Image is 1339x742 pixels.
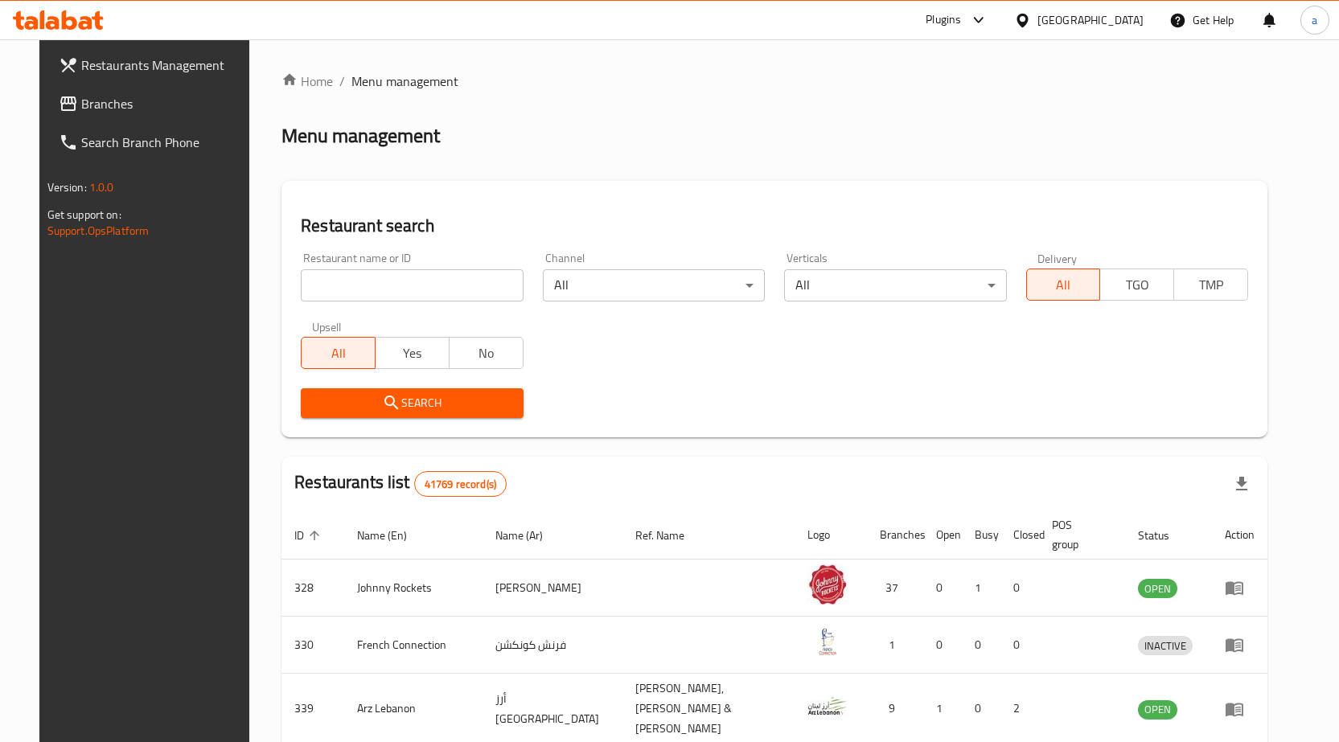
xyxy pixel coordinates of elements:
[635,526,705,545] span: Ref. Name
[357,526,428,545] span: Name (En)
[795,510,867,560] th: Logo
[89,177,114,198] span: 1.0.0
[543,269,765,301] div: All
[375,337,450,369] button: Yes
[962,560,1000,617] td: 1
[784,269,1006,301] div: All
[867,617,923,674] td: 1
[867,560,923,617] td: 37
[1138,579,1177,598] div: OPEN
[1225,699,1255,719] div: Menu
[344,617,483,674] td: French Connection
[1138,700,1177,719] span: OPEN
[923,510,962,560] th: Open
[301,269,523,301] input: Search for restaurant name or ID..
[807,686,848,726] img: Arz Lebanon
[923,560,962,617] td: 0
[1138,526,1190,545] span: Status
[81,133,250,152] span: Search Branch Phone
[1212,510,1267,560] th: Action
[351,72,458,91] span: Menu management
[1173,269,1248,301] button: TMP
[281,123,440,149] h2: Menu management
[47,220,150,241] a: Support.OpsPlatform
[867,510,923,560] th: Branches
[1138,636,1193,655] div: INACTIVE
[301,388,523,418] button: Search
[294,470,507,497] h2: Restaurants list
[1312,11,1317,29] span: a
[1099,269,1174,301] button: TGO
[47,204,121,225] span: Get support on:
[294,526,325,545] span: ID
[312,321,342,332] label: Upsell
[339,72,345,91] li: /
[807,564,848,605] img: Johnny Rockets
[483,617,622,674] td: فرنش كونكشن
[46,84,263,123] a: Branches
[415,477,506,492] span: 41769 record(s)
[1107,273,1168,297] span: TGO
[46,123,263,162] a: Search Branch Phone
[1000,560,1039,617] td: 0
[308,342,369,365] span: All
[495,526,564,545] span: Name (Ar)
[807,621,848,662] img: French Connection
[1026,269,1101,301] button: All
[1000,510,1039,560] th: Closed
[281,560,344,617] td: 328
[456,342,517,365] span: No
[962,617,1000,674] td: 0
[1225,578,1255,597] div: Menu
[314,393,510,413] span: Search
[301,337,376,369] button: All
[926,10,961,30] div: Plugins
[301,214,1248,238] h2: Restaurant search
[382,342,443,365] span: Yes
[81,94,250,113] span: Branches
[1138,637,1193,655] span: INACTIVE
[1037,252,1078,264] label: Delivery
[1181,273,1242,297] span: TMP
[344,560,483,617] td: Johnny Rockets
[923,617,962,674] td: 0
[281,617,344,674] td: 330
[1052,515,1106,554] span: POS group
[47,177,87,198] span: Version:
[281,72,1267,91] nav: breadcrumb
[1037,11,1144,29] div: [GEOGRAPHIC_DATA]
[46,46,263,84] a: Restaurants Management
[1000,617,1039,674] td: 0
[483,560,622,617] td: [PERSON_NAME]
[1138,700,1177,719] div: OPEN
[1138,580,1177,598] span: OPEN
[281,72,333,91] a: Home
[449,337,524,369] button: No
[81,55,250,75] span: Restaurants Management
[1222,465,1261,503] div: Export file
[1033,273,1095,297] span: All
[962,510,1000,560] th: Busy
[1225,635,1255,654] div: Menu
[414,471,507,497] div: Total records count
